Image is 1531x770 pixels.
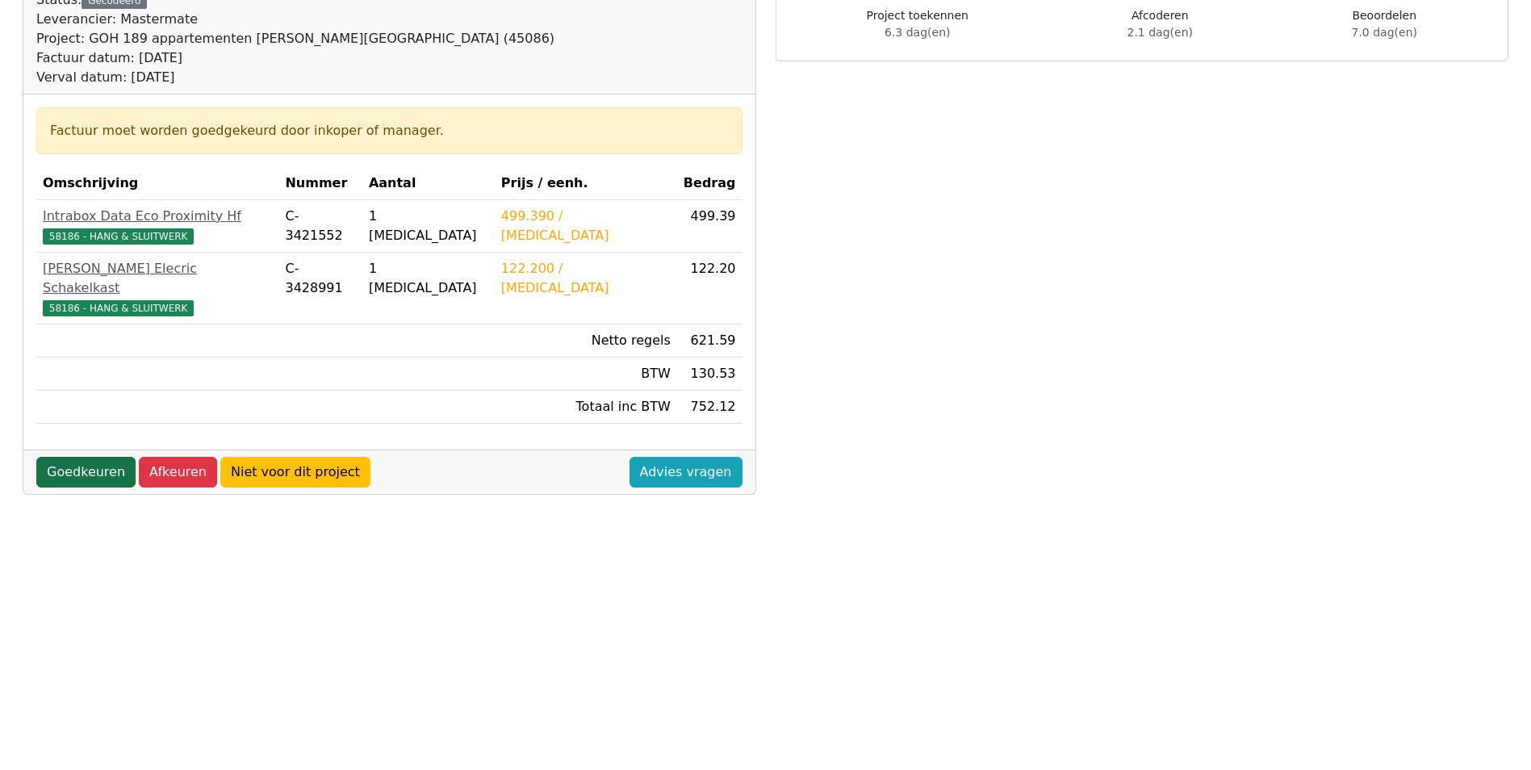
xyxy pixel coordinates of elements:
[677,167,742,200] th: Bedrag
[278,167,362,200] th: Nummer
[369,259,488,298] div: 1 [MEDICAL_DATA]
[677,358,742,391] td: 130.53
[677,200,742,253] td: 499.39
[43,259,272,317] a: [PERSON_NAME] Elecric Schakelkast58186 - HANG & SLUITWERK
[43,259,272,298] div: [PERSON_NAME] Elecric Schakelkast
[677,391,742,424] td: 752.12
[1352,7,1417,41] div: Beoordelen
[867,7,968,41] div: Project toekennen
[495,391,677,424] td: Totaal inc BTW
[36,457,136,488] a: Goedkeuren
[36,68,554,87] div: Verval datum: [DATE]
[630,457,742,488] a: Advies vragen
[36,29,554,48] div: Project: GOH 189 appartementen [PERSON_NAME][GEOGRAPHIC_DATA] (45086)
[36,48,554,68] div: Factuur datum: [DATE]
[278,200,362,253] td: C-3421552
[43,207,272,245] a: Intrabox Data Eco Proximity Hf58186 - HANG & SLUITWERK
[501,207,671,245] div: 499.390 / [MEDICAL_DATA]
[369,207,488,245] div: 1 [MEDICAL_DATA]
[220,457,370,488] a: Niet voor dit project
[1352,26,1417,39] span: 7.0 dag(en)
[36,10,554,29] div: Leverancier: Mastermate
[43,228,194,245] span: 58186 - HANG & SLUITWERK
[50,121,729,140] div: Factuur moet worden goedgekeurd door inkoper of manager.
[36,167,278,200] th: Omschrijving
[501,259,671,298] div: 122.200 / [MEDICAL_DATA]
[495,167,677,200] th: Prijs / eenh.
[139,457,217,488] a: Afkeuren
[885,26,950,39] span: 6.3 dag(en)
[495,324,677,358] td: Netto regels
[43,207,272,226] div: Intrabox Data Eco Proximity Hf
[1127,26,1193,39] span: 2.1 dag(en)
[1127,7,1193,41] div: Afcoderen
[43,300,194,316] span: 58186 - HANG & SLUITWERK
[677,253,742,324] td: 122.20
[495,358,677,391] td: BTW
[362,167,495,200] th: Aantal
[278,253,362,324] td: C-3428991
[677,324,742,358] td: 621.59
